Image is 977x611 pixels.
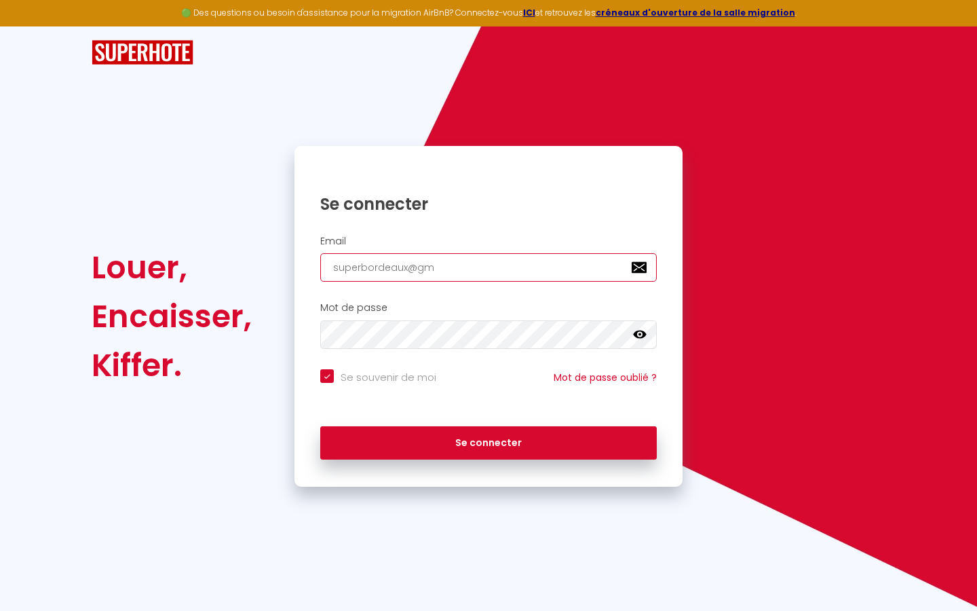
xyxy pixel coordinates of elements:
[11,5,52,46] button: Ouvrir le widget de chat LiveChat
[320,253,657,282] input: Ton Email
[92,243,252,292] div: Louer,
[554,371,657,384] a: Mot de passe oublié ?
[523,7,535,18] a: ICI
[92,341,252,390] div: Kiffer.
[320,236,657,247] h2: Email
[320,426,657,460] button: Se connecter
[320,302,657,314] h2: Mot de passe
[596,7,795,18] a: créneaux d'ouverture de la salle migration
[92,40,193,65] img: SuperHote logo
[320,193,657,215] h1: Se connecter
[92,292,252,341] div: Encaisser,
